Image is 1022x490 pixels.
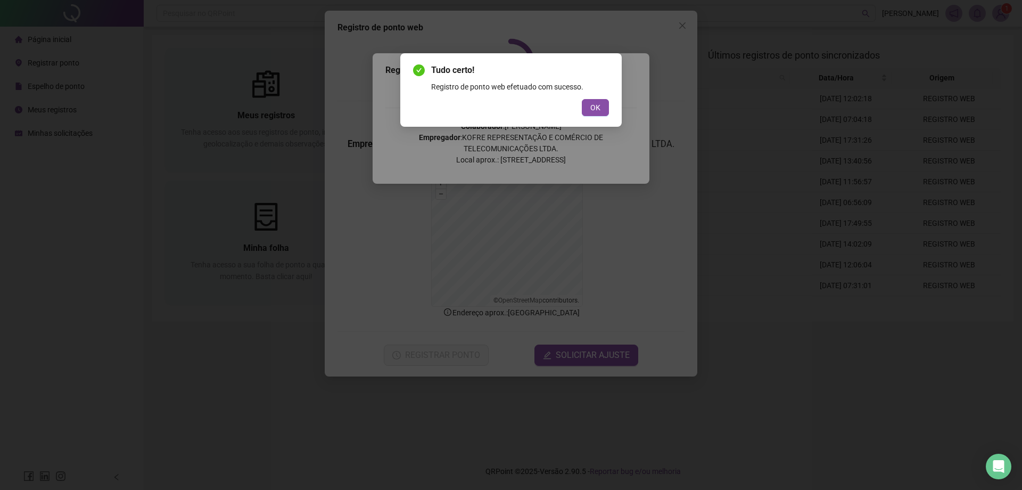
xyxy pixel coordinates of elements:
[431,81,609,93] div: Registro de ponto web efetuado com sucesso.
[590,102,600,113] span: OK
[986,454,1011,479] div: Open Intercom Messenger
[431,64,609,77] span: Tudo certo!
[582,99,609,116] button: OK
[413,64,425,76] span: check-circle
